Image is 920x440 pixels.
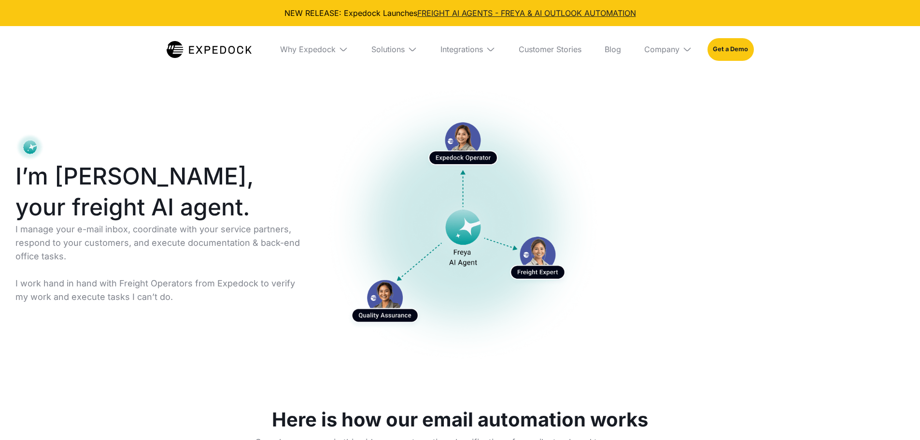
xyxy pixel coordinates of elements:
[511,26,589,72] a: Customer Stories
[417,8,636,18] a: FREIGHT AI AGENTS - FREYA & AI OUTLOOK AUTOMATION
[15,223,308,304] p: I manage your e-mail inbox, coordinate with your service partners, respond to your customers, and...
[597,26,629,72] a: Blog
[8,8,912,18] div: NEW RELEASE: Expedock Launches
[644,44,679,54] div: Company
[371,44,405,54] div: Solutions
[272,408,648,431] h1: Here is how our email automation works
[440,44,483,54] div: Integrations
[280,44,336,54] div: Why Expedock
[15,161,308,223] h1: I’m [PERSON_NAME], your freight AI agent.
[708,38,753,60] a: Get a Demo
